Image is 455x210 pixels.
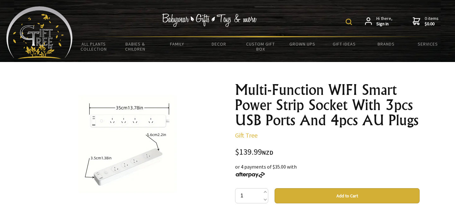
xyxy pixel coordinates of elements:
span: 0 items [425,15,439,27]
img: Babywear - Gifts - Toys & more [162,14,257,27]
a: Brands [365,37,407,51]
a: Gift Ideas [323,37,365,51]
a: Babies & Children [114,37,156,56]
button: Add to Cart [275,188,420,203]
span: NZD [262,149,273,156]
img: Babyware - Gifts - Toys and more... [6,6,73,59]
a: Family [156,37,198,51]
img: Multi-Function WIFI Smart Power Strip Socket With 3pcs USB Ports And 4pcs AU Plugs [78,95,177,193]
a: Services [407,37,449,51]
a: 0 items$0.00 [413,16,439,27]
img: product search [346,19,352,25]
a: Grown Ups [282,37,323,51]
h1: Multi-Function WIFI Smart Power Strip Socket With 3pcs USB Ports And 4pcs AU Plugs [235,82,420,128]
a: Gift Tree [235,131,258,139]
a: Hi there,Sign in [365,16,392,27]
span: Hi there, [376,16,392,27]
strong: $0.00 [425,21,439,27]
a: Custom Gift Box [240,37,282,56]
div: or 4 payments of $35.00 with [235,163,420,178]
div: $139.99 [235,148,420,157]
img: Afterpay [235,172,265,178]
a: Decor [198,37,240,51]
a: All Plants Collection [73,37,114,56]
strong: Sign in [376,21,392,27]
